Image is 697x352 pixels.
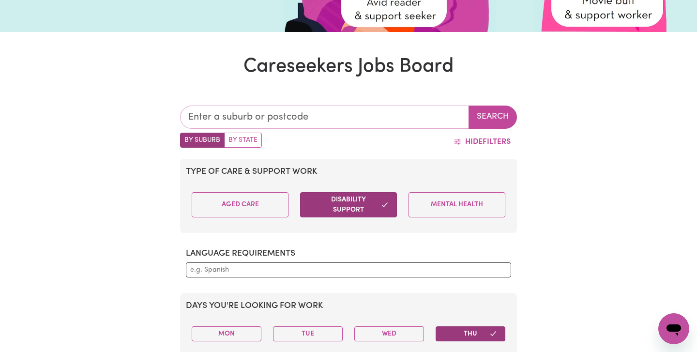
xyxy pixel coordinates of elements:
h2: Type of care & support work [186,167,511,177]
button: Wed [354,326,424,341]
label: Search by state [224,133,262,148]
button: Mental Health [409,192,505,217]
button: Search [469,106,517,129]
button: Thu [436,326,505,341]
label: Search by suburb/post code [180,133,225,148]
button: Mon [192,326,261,341]
span: Hide [465,138,483,146]
iframe: Button to launch messaging window [658,313,689,344]
button: Aged Care [192,192,288,217]
button: Tue [273,326,343,341]
button: HideFilters [447,133,517,151]
h2: Language requirements [186,248,511,259]
input: Enter a suburb or postcode [180,106,469,129]
h2: Days you're looking for work [186,301,511,311]
input: e.g. Spanish [190,265,507,275]
button: Disability Support [300,192,397,217]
